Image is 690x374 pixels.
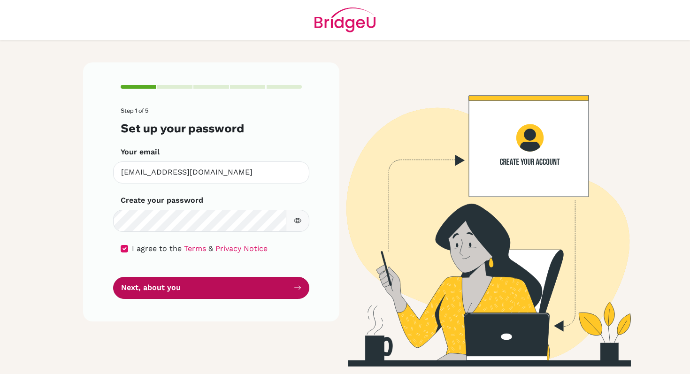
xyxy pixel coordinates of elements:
[121,146,160,158] label: Your email
[121,107,148,114] span: Step 1 of 5
[113,161,309,183] input: Insert your email*
[121,122,302,135] h3: Set up your password
[132,244,182,253] span: I agree to the
[208,244,213,253] span: &
[121,195,203,206] label: Create your password
[215,244,268,253] a: Privacy Notice
[184,244,206,253] a: Terms
[113,277,309,299] button: Next, about you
